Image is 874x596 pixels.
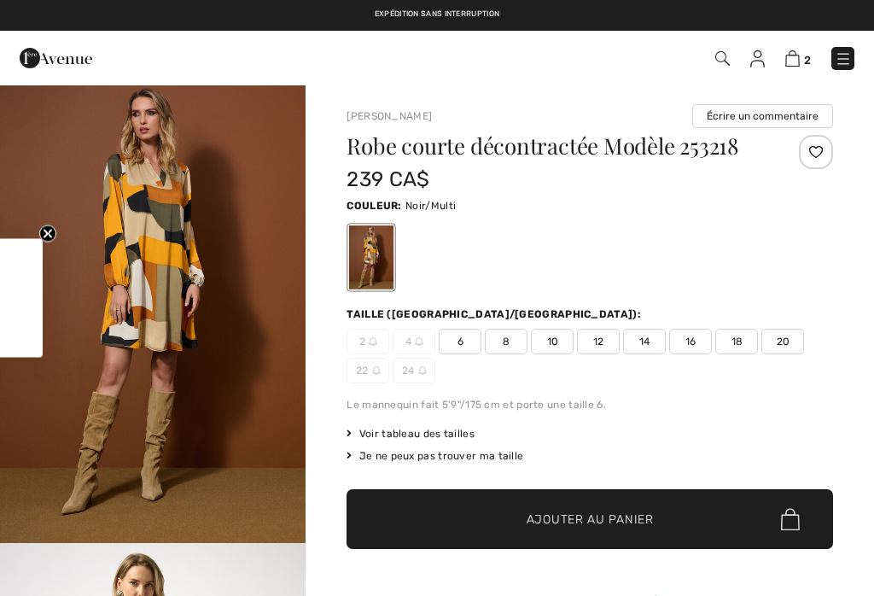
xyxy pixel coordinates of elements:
h1: Robe courte décontractée Modèle 253218 [347,135,752,157]
a: 1ère Avenue [20,49,92,65]
span: 16 [669,329,712,354]
span: 2 [347,329,389,354]
span: 18 [715,329,758,354]
img: ring-m.svg [415,337,423,346]
button: Ajouter au panier [347,489,833,549]
img: ring-m.svg [372,366,381,375]
img: Mes infos [750,50,765,67]
span: 4 [393,329,435,354]
span: 20 [761,329,804,354]
div: Noir/Multi [349,225,393,289]
span: Ajouter au panier [527,511,654,529]
span: 12 [577,329,620,354]
span: | [455,9,457,20]
img: ring-m.svg [369,337,377,346]
button: Close teaser [39,225,56,242]
span: 24 [393,358,435,383]
img: Recherche [715,51,730,66]
img: Bag.svg [781,508,800,530]
span: Couleur: [347,200,401,212]
a: [PERSON_NAME] [347,110,432,122]
span: 6 [439,329,481,354]
a: 2 [785,48,811,68]
div: Je ne peux pas trouver ma taille [347,448,833,464]
span: 8 [485,329,527,354]
span: 22 [347,358,389,383]
button: Écrire un commentaire [692,104,833,128]
img: 1ère Avenue [20,41,92,75]
img: Panier d'achat [785,50,800,67]
div: Taille ([GEOGRAPHIC_DATA]/[GEOGRAPHIC_DATA]): [347,307,644,322]
span: 2 [804,54,811,67]
span: 239 CA$ [347,167,429,191]
span: Noir/Multi [405,200,456,212]
span: Voir tableau des tailles [347,426,475,441]
a: Livraison gratuite dès 99$ [332,9,445,20]
span: 14 [623,329,666,354]
img: Menu [835,50,852,67]
a: Retours gratuits [467,9,542,20]
div: Le mannequin fait 5'9"/175 cm et porte une taille 6. [347,397,833,412]
span: 10 [531,329,574,354]
img: ring-m.svg [418,366,427,375]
